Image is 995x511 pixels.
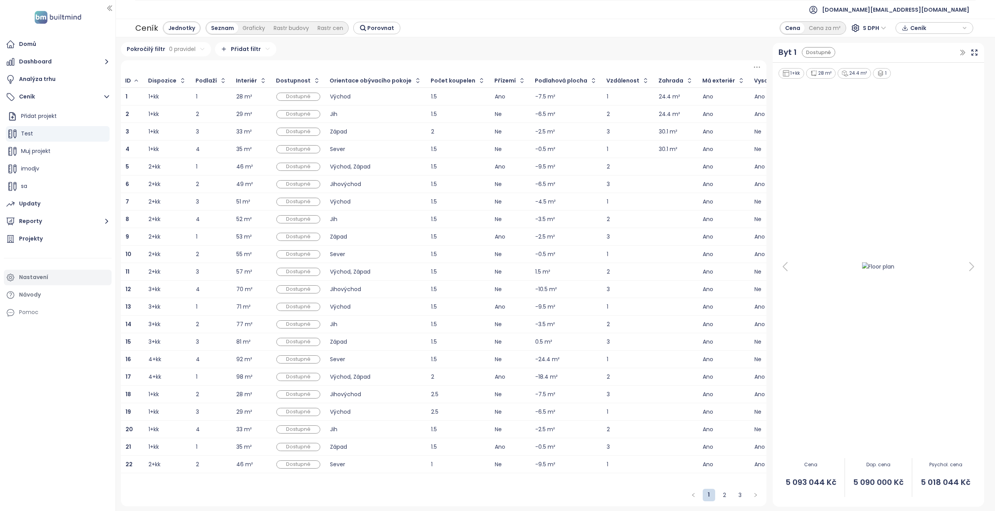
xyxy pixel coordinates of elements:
div: Má exteriér [702,78,735,83]
div: Ne [754,217,801,222]
div: 1.5 [431,217,485,222]
div: Dostupné [276,163,320,171]
div: Ano [703,129,745,134]
div: 55 m² [236,252,252,257]
div: -6.5 m² [535,182,555,187]
a: Updaty [4,196,112,212]
a: 10 [126,252,131,257]
button: right [749,489,762,501]
div: -3.5 m² [535,217,555,222]
div: Ne [754,199,801,204]
div: 24.4 m² [659,94,680,99]
a: 5 [126,164,129,169]
div: Přidat projekt [6,109,110,124]
span: 0 pravidel [169,45,196,53]
div: Přízemí [494,78,516,83]
div: 1.5 [431,94,485,99]
div: 2 [196,112,227,117]
div: Dostupné [276,180,320,188]
a: 16 [126,357,131,362]
div: 49 m² [236,182,253,187]
div: 51 m² [236,199,250,204]
span: Porovnat [367,24,394,32]
div: Podlahová plocha [535,78,587,83]
div: Interiér [236,78,257,83]
div: Dostupné [276,390,320,399]
div: 30.1 m² [659,129,677,134]
a: 12 [126,287,131,292]
div: 1.5 [431,252,485,257]
div: 3+kk [148,322,161,327]
b: 20 [126,425,133,433]
div: Ne [495,112,525,117]
a: 3 [126,129,129,134]
div: 71 m² [236,304,251,309]
div: 3+kk [148,287,161,292]
span: right [753,493,758,497]
img: Floor plan [854,260,903,273]
div: 46 m² [236,164,253,169]
button: Porovnat [353,22,400,34]
div: Ne [495,322,525,327]
div: Vysoký strop [754,78,792,83]
div: 1+kk [148,147,159,152]
div: Ne [754,269,801,274]
div: Ano [754,234,801,239]
b: 18 [126,390,131,398]
div: 1.5 [431,182,485,187]
div: 1.5 [431,112,485,117]
div: Dostupné [276,145,320,153]
div: Ano [703,269,745,274]
div: Vzdálenost [606,78,639,83]
div: Ano [703,199,745,204]
div: 57 m² [236,269,252,274]
div: Dispozice [148,78,176,83]
div: Dostupné [276,93,320,101]
span: Muj projekt [21,147,51,155]
div: 2 [196,252,227,257]
a: 17 [126,374,131,379]
div: Ano [495,234,525,239]
div: -9.5 m² [535,164,555,169]
div: Dostupné [276,373,320,381]
div: 1.5 [431,147,485,152]
div: 2+kk [148,217,161,222]
div: Ano [703,147,745,152]
div: Sever [330,252,421,257]
div: 35 m² [236,147,252,152]
div: Ano [703,112,745,117]
div: Západ [330,234,421,239]
a: 4 [126,147,129,152]
div: Východ [330,199,421,204]
b: 11 [126,268,129,276]
div: -9.5 m² [535,304,555,309]
div: Ne [754,129,801,134]
div: Dostupné [802,47,835,58]
div: Dostupné [276,355,320,363]
div: 1+kk [148,129,159,134]
div: Dostupné [276,408,320,416]
div: -0.5 m² [535,252,555,257]
div: 70 m² [236,287,253,292]
a: 18 [126,392,131,397]
div: Dostupné [276,215,320,223]
a: Projekty [4,231,112,247]
div: Dostupné [276,303,320,311]
b: 1 [126,93,127,100]
a: Domů [4,37,112,52]
div: Ne [495,199,525,204]
div: Test [6,126,110,142]
div: button [900,22,969,34]
div: Ano [754,164,801,169]
div: Cena za m² [805,23,845,33]
div: 2+kk [148,182,161,187]
div: -2.5 m² [535,234,555,239]
div: Dostupné [276,128,320,136]
a: 19 [126,409,131,414]
div: ID [125,78,131,83]
a: 1 [703,489,715,500]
